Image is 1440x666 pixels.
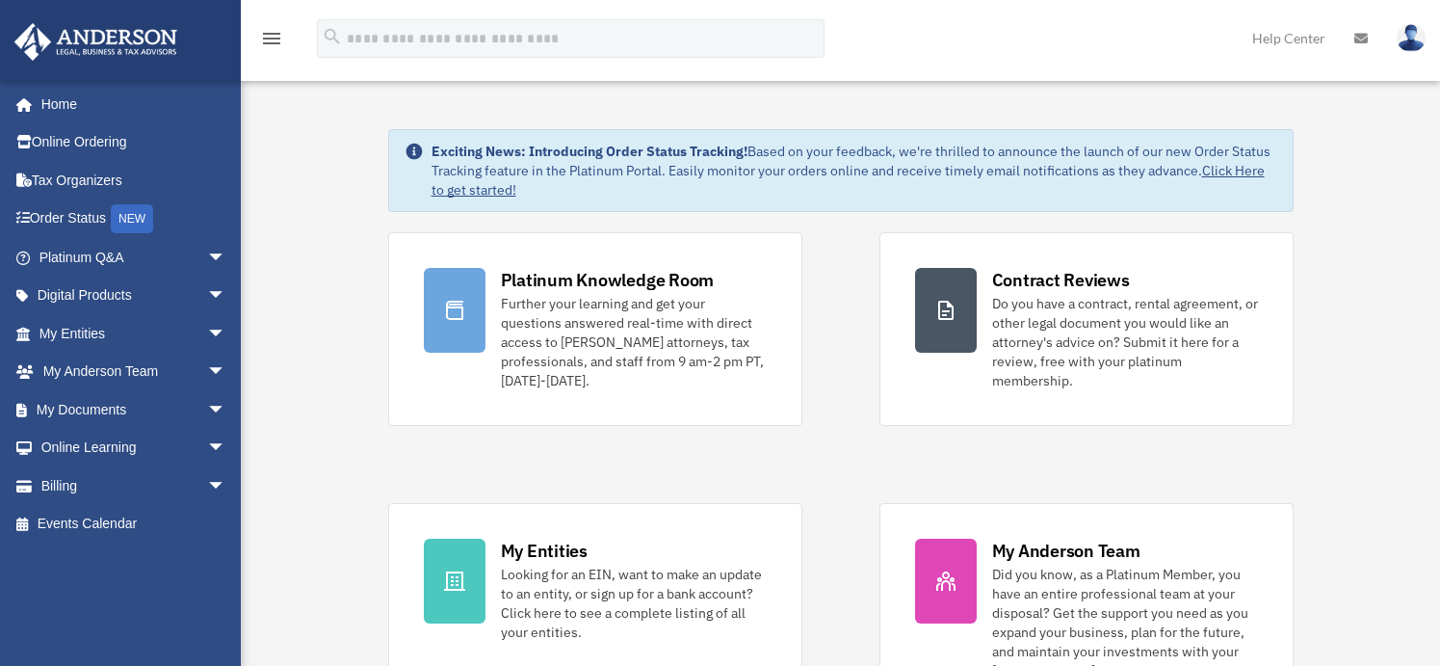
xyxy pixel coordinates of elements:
div: Do you have a contract, rental agreement, or other legal document you would like an attorney's ad... [992,294,1258,390]
div: Based on your feedback, we're thrilled to announce the launch of our new Order Status Tracking fe... [432,142,1277,200]
a: Billingarrow_drop_down [13,466,255,505]
div: My Entities [501,539,588,563]
div: NEW [111,204,153,233]
a: Platinum Knowledge Room Further your learning and get your questions answered real-time with dire... [388,232,802,426]
a: Platinum Q&Aarrow_drop_down [13,238,255,277]
a: Tax Organizers [13,161,255,200]
strong: Exciting News: Introducing Order Status Tracking! [432,143,747,160]
div: Platinum Knowledge Room [501,268,715,292]
i: menu [260,27,283,50]
img: User Pic [1397,24,1426,52]
img: Anderson Advisors Platinum Portal [9,23,183,61]
div: My Anderson Team [992,539,1140,563]
a: menu [260,34,283,50]
span: arrow_drop_down [207,314,246,354]
a: Contract Reviews Do you have a contract, rental agreement, or other legal document you would like... [879,232,1294,426]
a: Click Here to get started! [432,162,1265,199]
a: Online Ordering [13,123,255,162]
a: My Entitiesarrow_drop_down [13,314,255,353]
span: arrow_drop_down [207,277,246,316]
div: Further your learning and get your questions answered real-time with direct access to [PERSON_NAM... [501,294,767,390]
a: Home [13,85,246,123]
a: My Documentsarrow_drop_down [13,390,255,429]
a: Events Calendar [13,505,255,544]
span: arrow_drop_down [207,353,246,392]
span: arrow_drop_down [207,390,246,430]
a: Online Learningarrow_drop_down [13,429,255,467]
div: Looking for an EIN, want to make an update to an entity, or sign up for a bank account? Click her... [501,565,767,642]
a: My Anderson Teamarrow_drop_down [13,353,255,391]
a: Digital Productsarrow_drop_down [13,277,255,315]
div: Contract Reviews [992,268,1130,292]
i: search [322,26,343,47]
span: arrow_drop_down [207,238,246,278]
span: arrow_drop_down [207,429,246,468]
a: Order StatusNEW [13,200,255,239]
span: arrow_drop_down [207,466,246,506]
